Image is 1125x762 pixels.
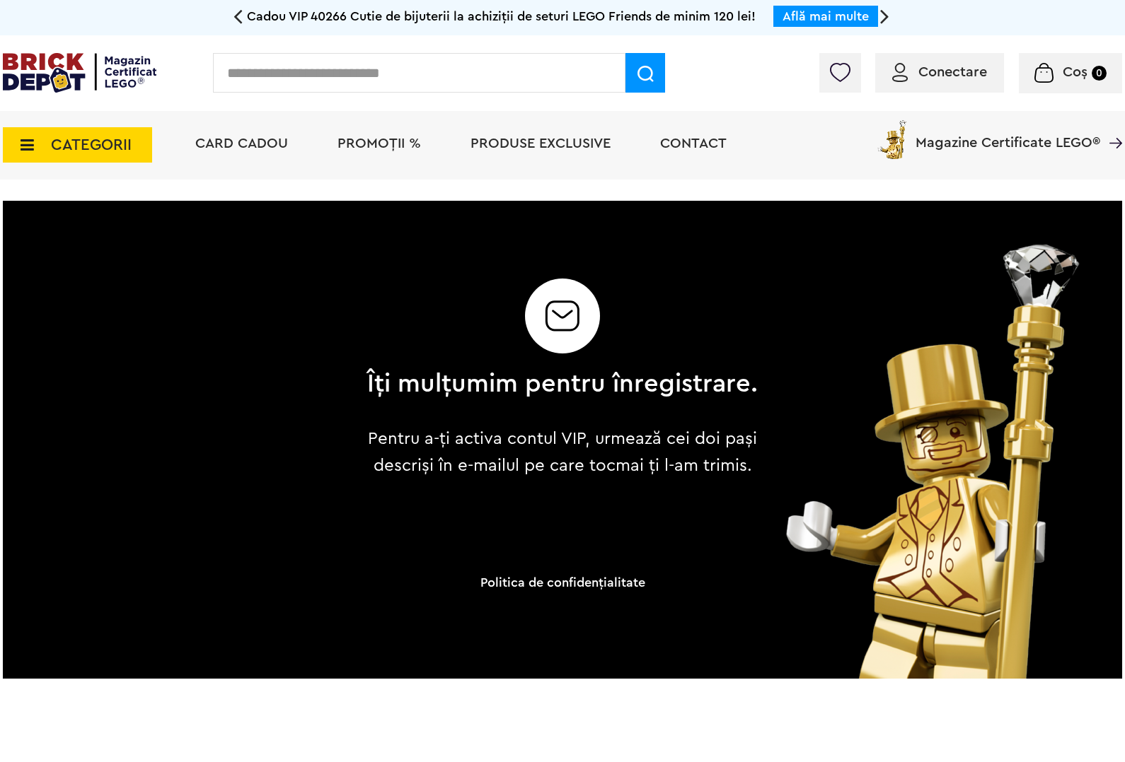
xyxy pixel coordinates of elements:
[367,370,758,397] h2: Îți mulțumim pentru înregistrare.
[357,426,769,479] p: Pentru a-ți activa contul VIP, urmează cei doi pași descriși în e-mailul pe care tocmai ți l-am t...
[51,137,132,153] span: CATEGORII
[195,136,288,151] a: Card Cadou
[337,136,421,151] a: PROMOȚII %
[1063,65,1087,79] span: Coș
[918,65,987,79] span: Conectare
[783,10,869,23] a: Află mai multe
[916,117,1100,150] span: Magazine Certificate LEGO®
[480,576,645,589] a: Politica de confidenţialitate
[1100,117,1122,131] a: Magazine Certificate LEGO®
[660,136,727,151] a: Contact
[471,136,611,151] a: Produse exclusive
[1092,66,1107,81] small: 0
[247,10,756,23] span: Cadou VIP 40266 Cutie de bijuterii la achiziții de seturi LEGO Friends de minim 120 lei!
[892,65,987,79] a: Conectare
